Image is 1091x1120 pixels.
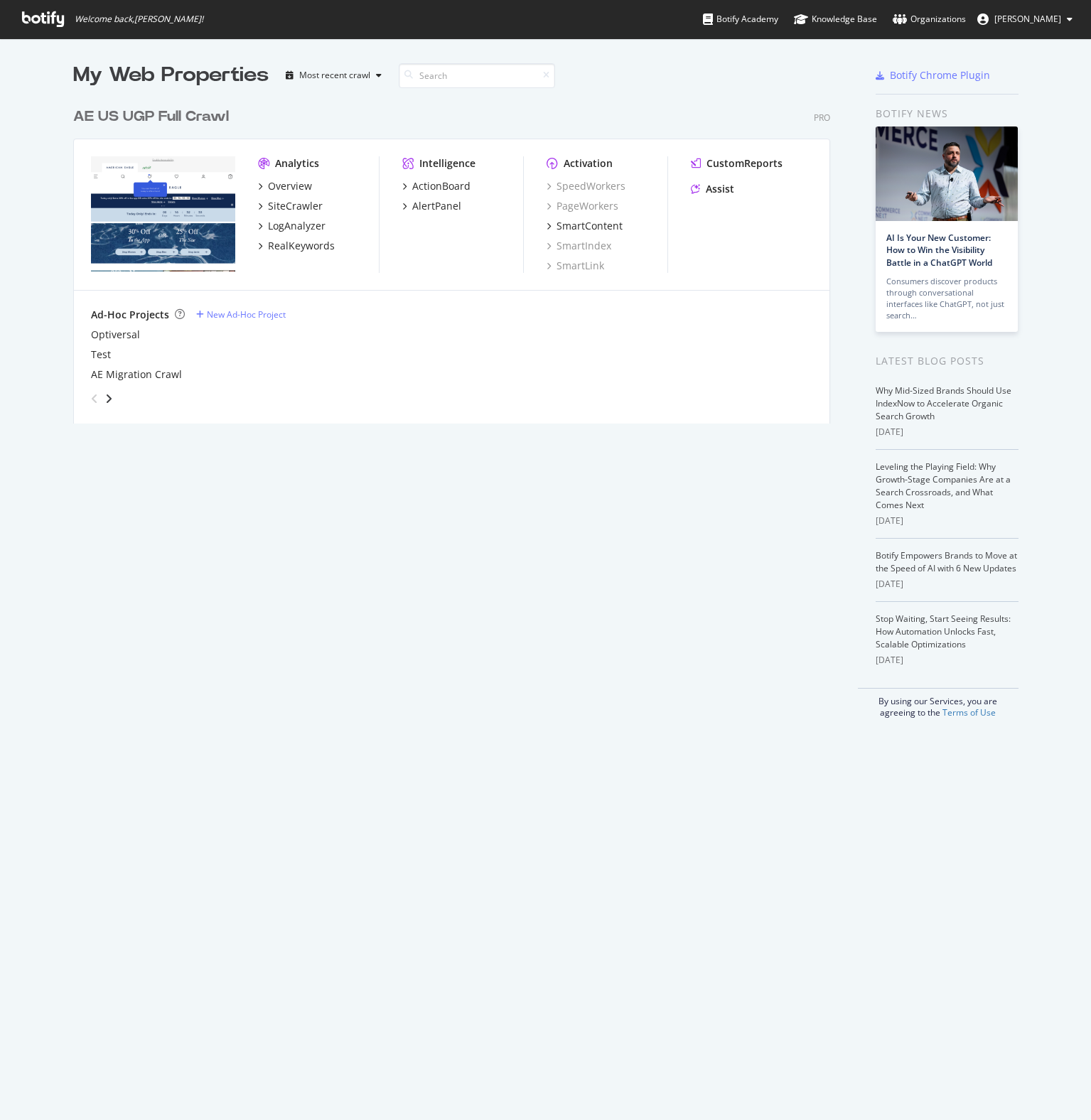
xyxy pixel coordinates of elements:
a: Assist [691,182,734,196]
button: Most recent crawl [280,64,387,87]
div: RealKeywords [268,239,335,253]
div: Intelligence [419,156,475,171]
div: AlertPanel [412,199,461,213]
div: Knowledge Base [794,12,877,26]
div: My Web Properties [73,61,269,90]
a: SmartLink [547,259,604,273]
div: Latest Blog Posts [876,353,1019,369]
img: www.ae.com [91,156,235,271]
a: SpeedWorkers [547,179,625,193]
a: Test [91,348,111,362]
a: Leveling the Playing Field: Why Growth-Stage Companies Are at a Search Crossroads, and What Comes... [876,461,1011,511]
a: SmartIndex [547,239,611,253]
div: CustomReports [706,156,783,171]
div: ActionBoard [412,179,471,193]
a: RealKeywords [258,239,335,253]
span: Eric Hammond [994,13,1061,25]
a: LogAnalyzer [258,219,326,233]
div: Most recent crawl [299,71,370,80]
div: SiteCrawler [268,199,323,213]
div: Botify Chrome Plugin [890,68,990,82]
div: LogAnalyzer [268,219,326,233]
a: Overview [258,179,312,193]
a: PageWorkers [547,199,618,213]
div: AE US UGP Full Crawl [73,107,229,127]
div: Ad-Hoc Projects [91,308,169,322]
div: [DATE] [876,515,1019,527]
a: Botify Empowers Brands to Move at the Speed of AI with 6 New Updates [876,549,1017,574]
a: CustomReports [691,156,783,171]
a: Terms of Use [942,706,996,718]
a: Stop Waiting, Start Seeing Results: How Automation Unlocks Fast, Scalable Optimizations [876,613,1011,650]
button: [PERSON_NAME] [966,8,1084,31]
div: angle-right [104,392,114,406]
img: AI Is Your New Customer: How to Win the Visibility Battle in a ChatGPT World [876,126,1018,221]
a: Botify Chrome Plugin [876,68,990,82]
div: Consumers discover products through conversational interfaces like ChatGPT, not just search… [886,276,1007,321]
div: angle-left [85,387,104,410]
div: Botify news [876,106,1019,122]
div: Botify Academy [703,12,778,26]
a: AE Migration Crawl [91,367,182,382]
div: SmartContent [557,219,623,233]
a: New Ad-Hoc Project [196,308,286,321]
div: Assist [706,182,734,196]
a: Why Mid-Sized Brands Should Use IndexNow to Accelerate Organic Search Growth [876,384,1011,422]
div: Organizations [893,12,966,26]
div: By using our Services, you are agreeing to the [858,688,1019,718]
input: Search [399,63,555,88]
a: AI Is Your New Customer: How to Win the Visibility Battle in a ChatGPT World [886,232,992,268]
div: [DATE] [876,654,1019,667]
div: Activation [564,156,613,171]
div: [DATE] [876,426,1019,438]
span: Welcome back, [PERSON_NAME] ! [75,14,203,25]
a: Optiversal [91,328,140,342]
a: SmartContent [547,219,623,233]
a: SiteCrawler [258,199,323,213]
div: Analytics [275,156,319,171]
div: Overview [268,179,312,193]
a: AlertPanel [402,199,461,213]
a: AE US UGP Full Crawl [73,107,235,127]
div: [DATE] [876,578,1019,591]
div: Pro [814,112,830,124]
div: New Ad-Hoc Project [207,308,286,321]
div: grid [73,90,842,424]
a: ActionBoard [402,179,471,193]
